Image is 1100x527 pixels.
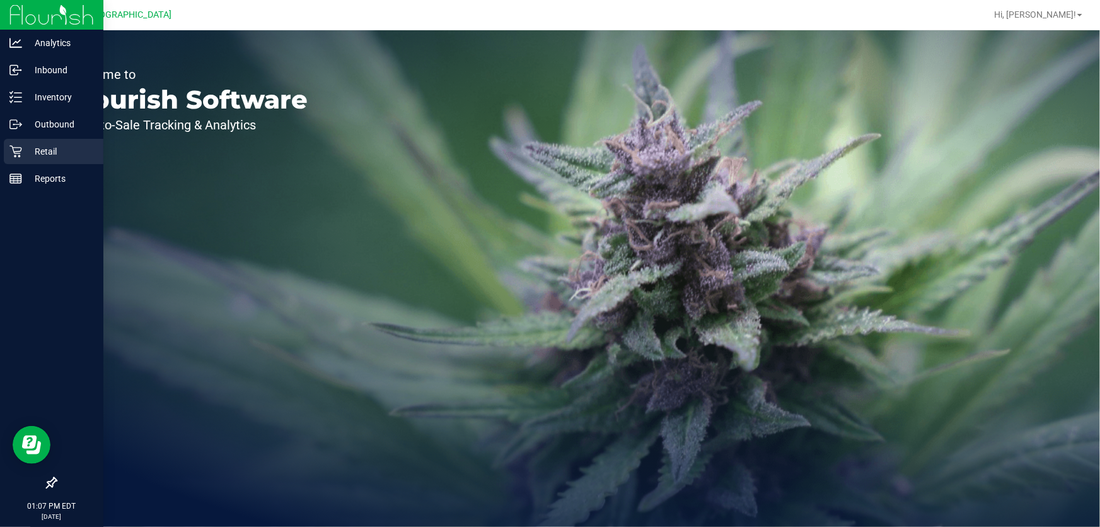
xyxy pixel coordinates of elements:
p: Reports [22,171,98,186]
span: [GEOGRAPHIC_DATA] [86,9,172,20]
p: Analytics [22,35,98,50]
p: 01:07 PM EDT [6,500,98,512]
inline-svg: Outbound [9,118,22,131]
inline-svg: Reports [9,172,22,185]
p: Flourish Software [68,87,308,112]
p: Inventory [22,90,98,105]
p: Retail [22,144,98,159]
p: Seed-to-Sale Tracking & Analytics [68,119,308,131]
p: Welcome to [68,68,308,81]
iframe: Resource center [13,426,50,464]
p: [DATE] [6,512,98,521]
p: Inbound [22,62,98,78]
span: Hi, [PERSON_NAME]! [994,9,1076,20]
inline-svg: Inventory [9,91,22,104]
inline-svg: Retail [9,145,22,158]
inline-svg: Analytics [9,37,22,49]
inline-svg: Inbound [9,64,22,76]
p: Outbound [22,117,98,132]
